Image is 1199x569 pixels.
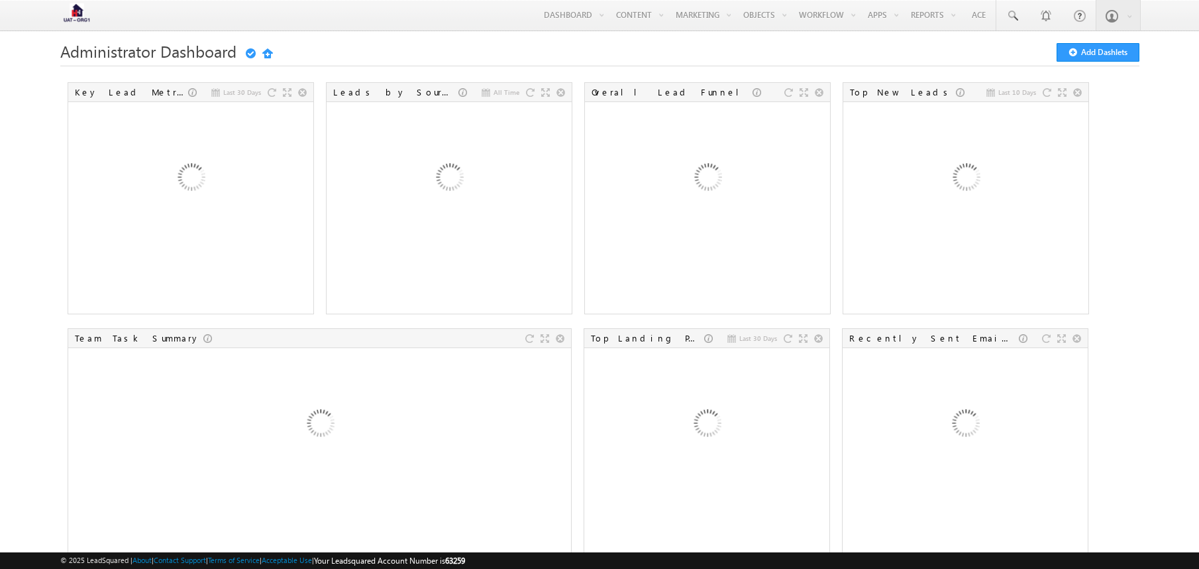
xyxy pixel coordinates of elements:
div: Leads by Sources [333,86,458,98]
img: Loading... [378,108,520,251]
span: 63259 [445,556,465,566]
button: Add Dashlets [1057,43,1139,62]
span: Last 10 Days [998,86,1036,98]
span: © 2025 LeadSquared | | | | | [60,554,465,567]
span: Your Leadsquared Account Number is [314,556,465,566]
a: Contact Support [154,556,206,564]
a: About [132,556,152,564]
a: Terms of Service [208,556,260,564]
span: Last 30 Days [739,332,777,344]
div: Team Task Summary [75,332,203,344]
img: Custom Logo [60,3,93,27]
img: Loading... [635,354,778,497]
div: Top Landing Pages [591,332,704,344]
img: Loading... [119,108,262,251]
img: Loading... [248,354,391,497]
a: Acceptable Use [262,556,312,564]
div: Top New Leads [850,86,956,98]
div: Key Lead Metrics [75,86,188,98]
img: Loading... [636,108,778,251]
div: Recently Sent Email Campaigns [849,332,1019,344]
span: All Time [494,86,519,98]
img: Loading... [894,354,1036,497]
img: Loading... [894,108,1037,251]
span: Last 30 Days [223,86,261,98]
div: Overall Lead Funnel [592,86,753,98]
span: Administrator Dashboard [60,40,236,62]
